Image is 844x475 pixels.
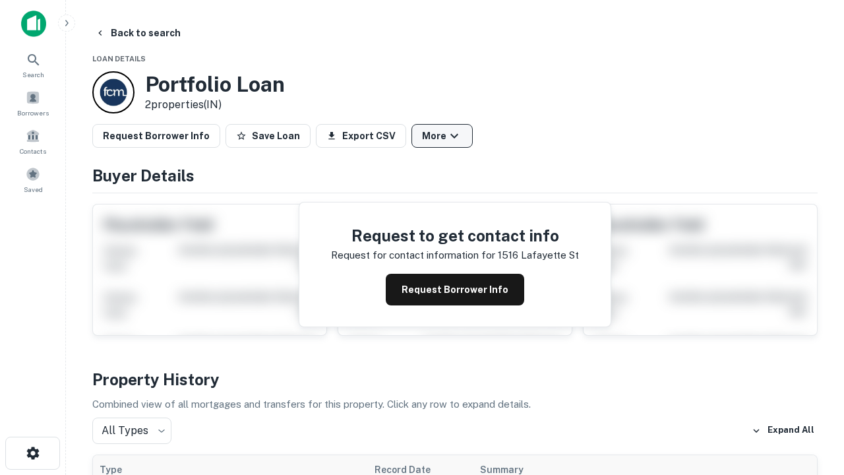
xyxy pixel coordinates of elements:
a: Search [4,47,62,82]
p: 2 properties (IN) [145,97,285,113]
p: 1516 lafayette st [498,247,579,263]
span: Saved [24,184,43,195]
button: Request Borrower Info [386,274,524,305]
iframe: Chat Widget [778,327,844,391]
h3: Portfolio Loan [145,72,285,97]
span: Borrowers [17,108,49,118]
h4: Buyer Details [92,164,818,187]
button: Back to search [90,21,186,45]
a: Contacts [4,123,62,159]
h4: Property History [92,367,818,391]
button: Request Borrower Info [92,124,220,148]
p: Combined view of all mortgages and transfers for this property. Click any row to expand details. [92,396,818,412]
span: Loan Details [92,55,146,63]
span: Contacts [20,146,46,156]
div: All Types [92,418,171,444]
p: Request for contact information for [331,247,495,263]
button: Expand All [748,421,818,441]
span: Search [22,69,44,80]
a: Saved [4,162,62,197]
h4: Request to get contact info [331,224,579,247]
a: Borrowers [4,85,62,121]
img: capitalize-icon.png [21,11,46,37]
button: Export CSV [316,124,406,148]
button: Save Loan [226,124,311,148]
button: More [411,124,473,148]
